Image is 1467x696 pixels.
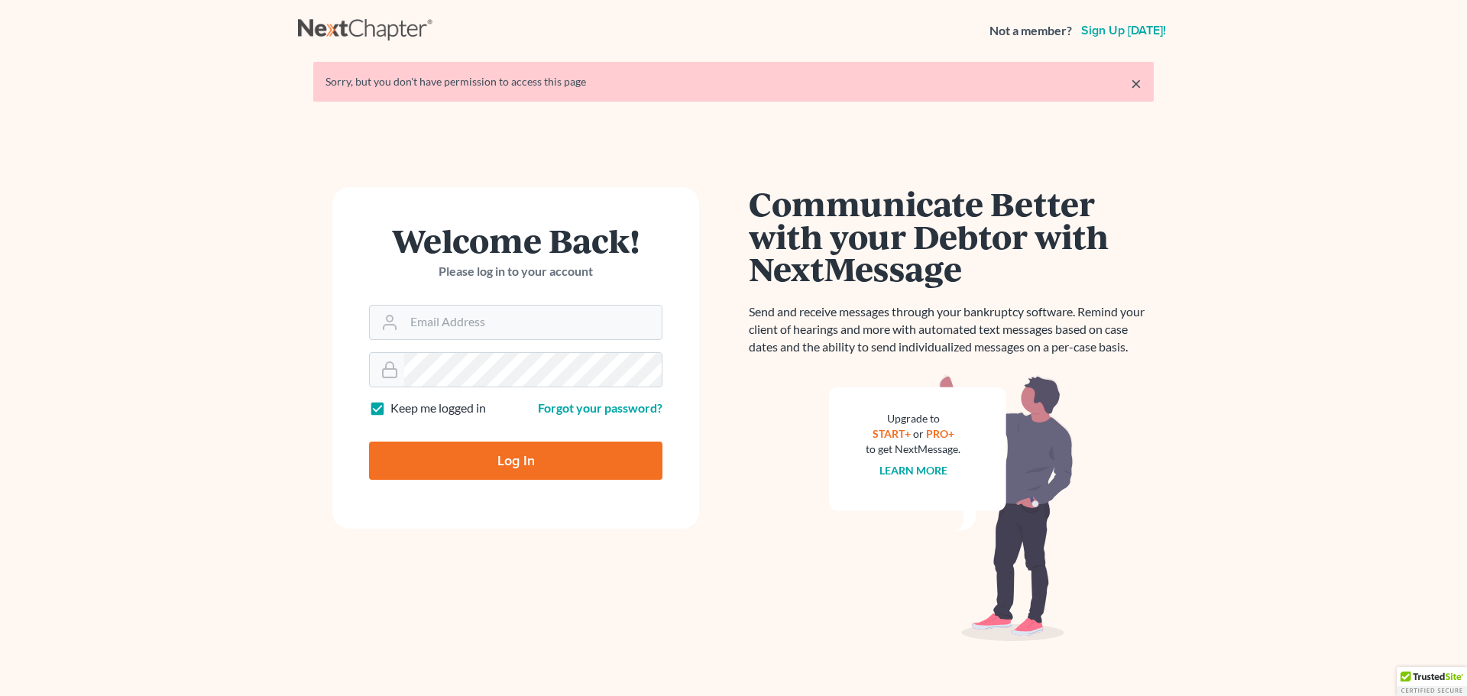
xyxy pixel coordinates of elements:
p: Send and receive messages through your bankruptcy software. Remind your client of hearings and mo... [749,303,1154,356]
h1: Communicate Better with your Debtor with NextMessage [749,187,1154,285]
img: nextmessage_bg-59042aed3d76b12b5cd301f8e5b87938c9018125f34e5fa2b7a6b67550977c72.svg [829,374,1074,642]
div: TrustedSite Certified [1397,667,1467,696]
a: × [1131,74,1142,92]
p: Please log in to your account [369,263,662,280]
input: Log In [369,442,662,480]
a: Learn more [879,464,947,477]
a: Sign up [DATE]! [1078,24,1169,37]
a: PRO+ [926,427,954,440]
h1: Welcome Back! [369,224,662,257]
div: to get NextMessage. [866,442,960,457]
div: Upgrade to [866,411,960,426]
strong: Not a member? [989,22,1072,40]
div: Sorry, but you don't have permission to access this page [325,74,1142,89]
a: START+ [873,427,911,440]
input: Email Address [404,306,662,339]
a: Forgot your password? [538,400,662,415]
span: or [913,427,924,440]
label: Keep me logged in [390,400,486,417]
